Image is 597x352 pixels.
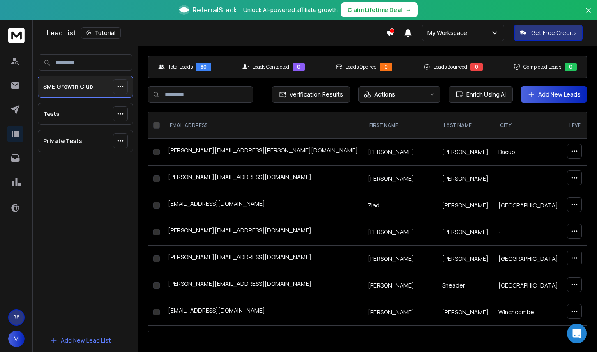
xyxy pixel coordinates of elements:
[363,166,437,192] td: [PERSON_NAME]
[523,64,561,70] p: Completed Leads
[363,139,437,166] td: [PERSON_NAME]
[427,29,470,37] p: My Workspace
[565,63,577,71] div: 0
[406,6,411,14] span: →
[493,219,563,246] td: -
[449,86,513,103] button: Enrich Using AI
[528,90,581,99] a: Add New Leads
[163,112,363,139] th: EMAIL ADDRESS
[437,192,493,219] td: [PERSON_NAME]
[196,63,211,71] div: 80
[583,5,594,25] button: Close banner
[293,63,305,71] div: 0
[493,112,563,139] th: city
[252,64,289,70] p: Leads Contacted
[363,299,437,326] td: [PERSON_NAME]
[168,64,193,70] p: Total Leads
[192,5,237,15] span: ReferralStack
[168,253,358,265] div: [PERSON_NAME][EMAIL_ADDRESS][DOMAIN_NAME]
[47,27,386,39] div: Lead List
[341,2,418,17] button: Claim Lifetime Deal→
[43,83,93,91] p: SME Growth Club
[437,112,493,139] th: LAST NAME
[272,86,350,103] button: Verification Results
[470,63,483,71] div: 0
[363,246,437,272] td: [PERSON_NAME]
[363,112,437,139] th: FIRST NAME
[44,332,118,349] button: Add New Lead List
[168,200,358,211] div: [EMAIL_ADDRESS][DOMAIN_NAME]
[433,64,467,70] p: Leads Bounced
[43,137,82,145] p: Private Tests
[521,86,587,103] button: Add New Leads
[567,324,587,343] div: Open Intercom Messenger
[168,173,358,184] div: [PERSON_NAME][EMAIL_ADDRESS][DOMAIN_NAME]
[493,246,563,272] td: [GEOGRAPHIC_DATA]
[493,272,563,299] td: [GEOGRAPHIC_DATA]
[81,27,121,39] button: Tutorial
[43,110,59,118] p: Tests
[437,139,493,166] td: [PERSON_NAME]
[493,139,563,166] td: Bacup
[493,299,563,326] td: Winchcombe
[286,90,343,99] span: Verification Results
[168,226,358,238] div: [PERSON_NAME][EMAIL_ADDRESS][DOMAIN_NAME]
[168,146,358,158] div: [PERSON_NAME][EMAIL_ADDRESS][PERSON_NAME][DOMAIN_NAME]
[514,25,583,41] button: Get Free Credits
[363,192,437,219] td: Ziad
[437,166,493,192] td: [PERSON_NAME]
[463,90,506,99] span: Enrich Using AI
[437,299,493,326] td: [PERSON_NAME]
[493,192,563,219] td: [GEOGRAPHIC_DATA]
[437,272,493,299] td: Sneader
[437,246,493,272] td: [PERSON_NAME]
[168,280,358,291] div: [PERSON_NAME][EMAIL_ADDRESS][DOMAIN_NAME]
[8,331,25,347] button: M
[346,64,377,70] p: Leads Opened
[243,6,338,14] p: Unlock AI-powered affiliate growth
[374,90,395,99] p: Actions
[168,306,358,318] div: [EMAIL_ADDRESS][DOMAIN_NAME]
[437,219,493,246] td: [PERSON_NAME]
[363,219,437,246] td: [PERSON_NAME]
[493,166,563,192] td: -
[380,63,392,71] div: 0
[531,29,577,37] p: Get Free Credits
[363,272,437,299] td: [PERSON_NAME]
